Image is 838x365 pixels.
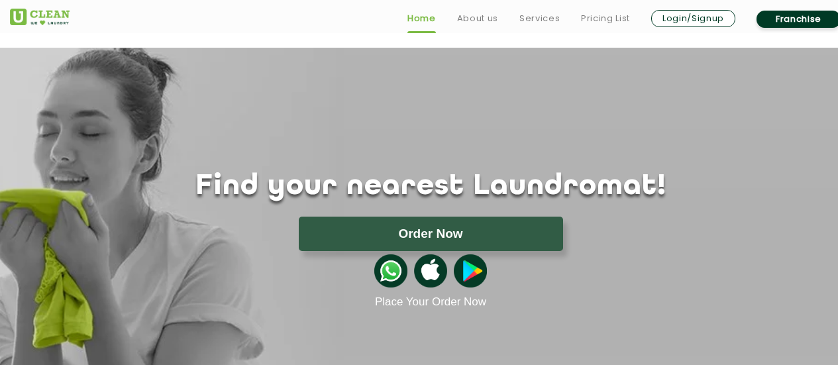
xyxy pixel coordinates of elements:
a: Login/Signup [651,10,735,27]
a: Pricing List [581,11,630,26]
a: Services [519,11,560,26]
img: apple-icon.png [414,254,447,287]
img: UClean Laundry and Dry Cleaning [10,9,70,25]
a: About us [457,11,498,26]
img: whatsappicon.png [374,254,407,287]
button: Order Now [299,217,563,251]
img: playstoreicon.png [454,254,487,287]
a: Home [407,11,436,26]
a: Place Your Order Now [375,295,486,309]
